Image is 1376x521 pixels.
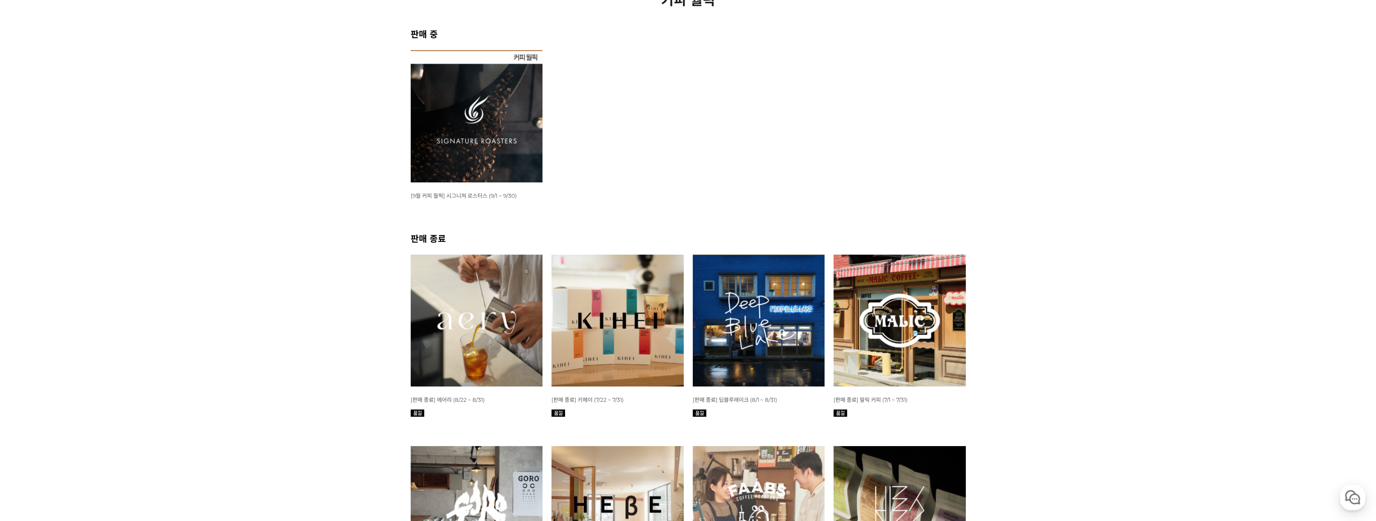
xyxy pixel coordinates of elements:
[411,27,966,40] h2: 판매 중
[411,192,517,199] a: [9월 커피 월픽] 시그니쳐 로스터스 (9/1 ~ 9/30)
[411,232,966,245] h2: 판매 종료
[693,396,777,403] a: [판매 종료] 딥블루레이크 (8/1 ~ 8/31)
[83,300,93,307] span: 대화
[551,255,684,387] img: 7월 커피 스몰 월픽 키헤이
[551,409,565,417] img: 품절
[834,255,966,387] img: 7월 커피 월픽 말릭커피
[3,286,60,309] a: 홈
[411,50,543,182] img: [9월 커피 월픽] 시그니쳐 로스터스 (9/1 ~ 9/30)
[139,300,150,307] span: 설정
[693,409,706,417] img: 품절
[116,286,173,309] a: 설정
[693,255,825,387] img: 8월 커피 월픽 딥블루레이크
[551,396,624,403] a: [판매 종료] 키헤이 (7/22 ~ 7/31)
[411,396,485,403] a: [판매 종료] 에어리 (8/22 ~ 8/31)
[834,409,847,417] img: 품절
[28,300,34,307] span: 홈
[411,409,424,417] img: 품절
[834,396,908,403] a: [판매 종료] 말릭 커피 (7/1 ~ 7/31)
[411,255,543,387] img: 8월 커피 스몰 월픽 에어리
[60,286,116,309] a: 대화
